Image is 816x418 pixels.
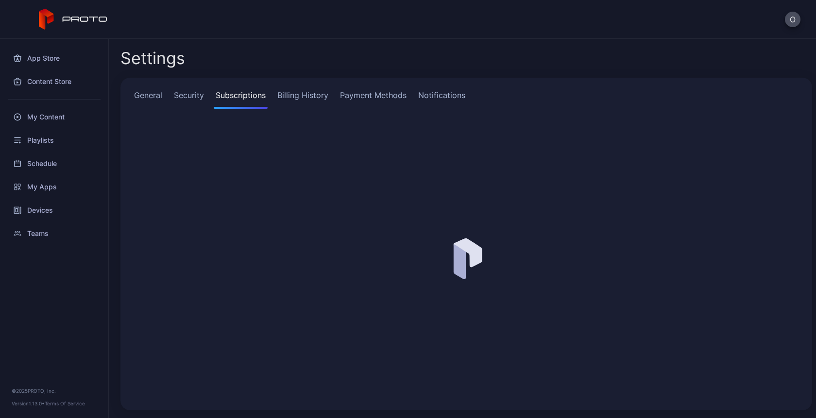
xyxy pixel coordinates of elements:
div: © 2025 PROTO, Inc. [12,387,97,395]
a: Playlists [6,129,102,152]
button: O [785,12,800,27]
a: Billing History [275,89,330,109]
a: Payment Methods [338,89,408,109]
span: Version 1.13.0 • [12,401,45,406]
a: Teams [6,222,102,245]
a: Devices [6,199,102,222]
a: My Apps [6,175,102,199]
a: Subscriptions [214,89,268,109]
a: My Content [6,105,102,129]
a: Schedule [6,152,102,175]
a: Notifications [416,89,467,109]
a: Content Store [6,70,102,93]
a: Terms Of Service [45,401,85,406]
a: App Store [6,47,102,70]
a: General [132,89,164,109]
a: Security [172,89,206,109]
h2: Settings [120,50,185,67]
